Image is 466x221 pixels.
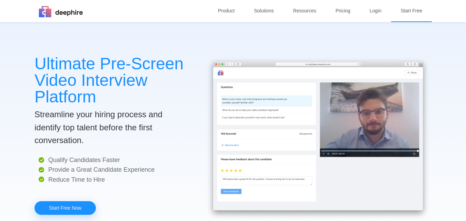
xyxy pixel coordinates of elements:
font: Start Free Now [49,205,81,211]
img: img [34,1,86,22]
font: Streamline your hiring process and identify top talent before the first conversation. [34,110,162,145]
p: Ultimate Pre-Screen Video Interview Platform [34,56,190,105]
span: Reduce Time to Hire [48,176,105,183]
span: Provide a Great Candidate Experience [48,167,155,173]
a: Start Free Now [34,201,96,215]
p: Qualify Candidates Faster [34,155,190,165]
